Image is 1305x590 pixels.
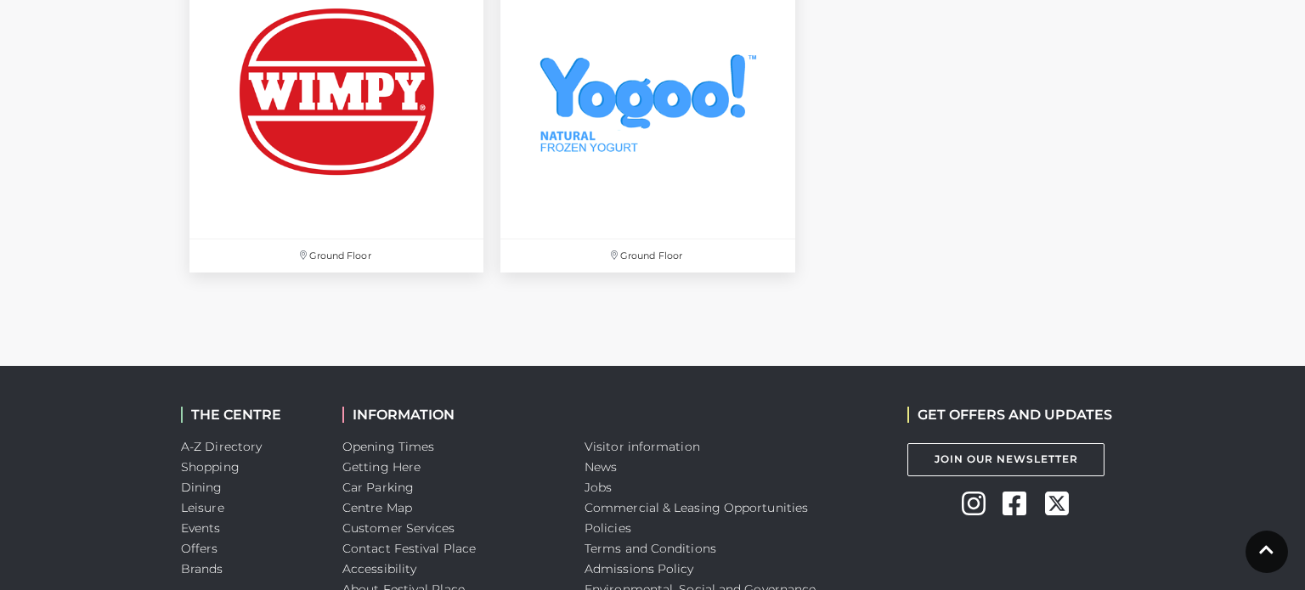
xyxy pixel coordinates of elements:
[181,541,218,556] a: Offers
[342,459,421,475] a: Getting Here
[342,561,416,576] a: Accessibility
[585,520,631,536] a: Policies
[585,459,617,475] a: News
[181,407,317,423] h2: THE CENTRE
[181,500,224,515] a: Leisure
[181,459,240,475] a: Shopping
[342,407,559,423] h2: INFORMATION
[189,239,483,273] p: Ground Floor
[585,561,694,576] a: Admissions Policy
[342,439,434,454] a: Opening Times
[585,480,612,495] a: Jobs
[907,407,1112,423] h2: GET OFFERS AND UPDATES
[585,439,700,454] a: Visitor information
[181,480,223,495] a: Dining
[342,520,455,536] a: Customer Services
[500,239,794,273] p: Ground Floor
[181,439,262,454] a: A-Z Directory
[181,561,223,576] a: Brands
[342,480,414,495] a: Car Parking
[907,443,1104,476] a: Join Our Newsletter
[181,520,221,536] a: Events
[342,541,476,556] a: Contact Festival Place
[585,500,808,515] a: Commercial & Leasing Opportunities
[342,500,412,515] a: Centre Map
[585,541,716,556] a: Terms and Conditions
